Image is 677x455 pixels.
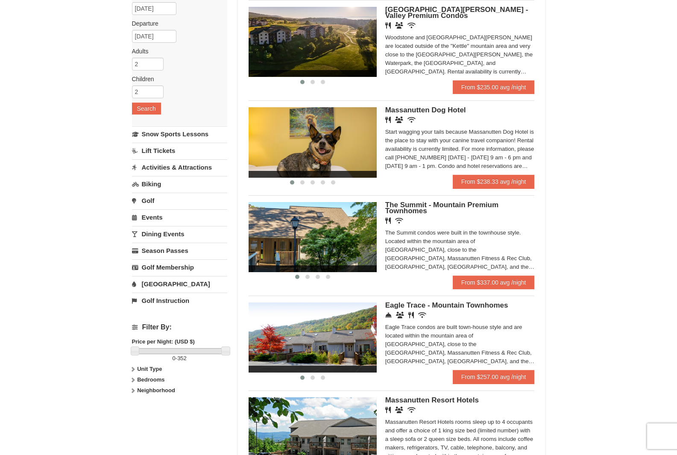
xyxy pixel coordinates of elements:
[395,407,403,413] i: Banquet Facilities
[385,201,498,215] span: The Summit - Mountain Premium Townhomes
[385,407,391,413] i: Restaurant
[132,47,221,56] label: Adults
[385,396,479,404] span: Massanutten Resort Hotels
[173,355,176,361] span: 0
[132,293,227,308] a: Golf Instruction
[385,6,528,20] span: [GEOGRAPHIC_DATA][PERSON_NAME] - Valley Premium Condos
[385,22,391,29] i: Restaurant
[407,117,416,123] i: Wireless Internet (free)
[385,312,392,318] i: Concierge Desk
[132,226,227,242] a: Dining Events
[407,407,416,413] i: Wireless Internet (free)
[395,217,403,224] i: Wireless Internet (free)
[137,366,162,372] strong: Unit Type
[395,117,403,123] i: Banquet Facilities
[132,143,227,159] a: Lift Tickets
[385,217,391,224] i: Restaurant
[453,370,535,384] a: From $257.00 avg /night
[132,103,161,114] button: Search
[396,312,404,318] i: Conference Facilities
[453,276,535,289] a: From $337.00 avg /night
[132,338,195,345] strong: Price per Night: (USD $)
[132,354,227,363] label: -
[137,376,164,383] strong: Bedrooms
[132,176,227,192] a: Biking
[418,312,426,318] i: Wireless Internet (free)
[453,80,535,94] a: From $235.00 avg /night
[385,33,535,76] div: Woodstone and [GEOGRAPHIC_DATA][PERSON_NAME] are located outside of the "Kettle" mountain area an...
[453,175,535,188] a: From $238.33 avg /night
[132,243,227,258] a: Season Passes
[132,323,227,331] h4: Filter By:
[385,323,535,366] div: Eagle Trace condos are built town-house style and are located within the mountain area of [GEOGRA...
[385,301,508,309] span: Eagle Trace - Mountain Townhomes
[407,22,416,29] i: Wireless Internet (free)
[132,159,227,175] a: Activities & Attractions
[395,22,403,29] i: Banquet Facilities
[132,193,227,208] a: Golf
[385,229,535,271] div: The Summit condos were built in the townhouse style. Located within the mountain area of [GEOGRAP...
[385,128,535,170] div: Start wagging your tails because Massanutten Dog Hotel is the place to stay with your canine trav...
[385,106,466,114] span: Massanutten Dog Hotel
[132,276,227,292] a: [GEOGRAPHIC_DATA]
[177,355,187,361] span: 352
[132,75,221,83] label: Children
[137,387,175,393] strong: Neighborhood
[132,126,227,142] a: Snow Sports Lessons
[132,209,227,225] a: Events
[408,312,414,318] i: Restaurant
[132,19,221,28] label: Departure
[385,117,391,123] i: Restaurant
[132,259,227,275] a: Golf Membership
